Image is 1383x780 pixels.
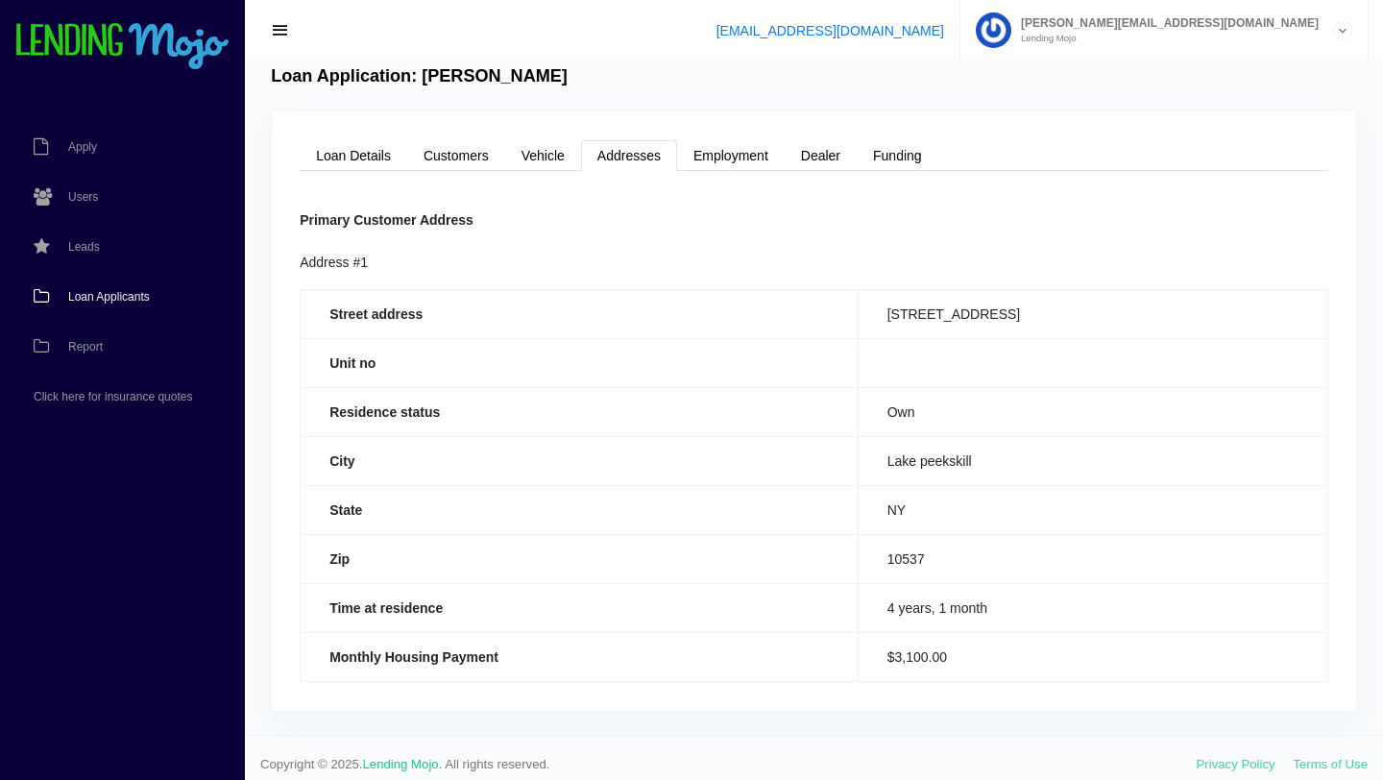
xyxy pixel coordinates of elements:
[407,140,505,171] a: Customers
[363,757,439,771] a: Lending Mojo
[300,140,407,171] a: Loan Details
[329,649,498,665] b: Monthly Housing Payment
[716,23,944,38] a: [EMAIL_ADDRESS][DOMAIN_NAME]
[858,485,1327,534] td: NY
[857,140,938,171] a: Funding
[68,191,98,203] span: Users
[858,632,1327,681] td: $3,100.00
[301,534,859,583] th: Zip
[300,252,1328,275] div: Address #1
[1011,17,1319,29] span: [PERSON_NAME][EMAIL_ADDRESS][DOMAIN_NAME]
[301,338,859,387] th: Unit no
[677,140,785,171] a: Employment
[68,241,100,253] span: Leads
[260,755,1197,774] span: Copyright © 2025. . All rights reserved.
[34,391,192,402] span: Click here for insurance quotes
[581,140,677,171] a: Addresses
[301,583,859,632] th: Time at residence
[14,23,230,71] img: logo-small.png
[505,140,581,171] a: Vehicle
[1197,757,1275,771] a: Privacy Policy
[976,12,1011,48] img: Profile image
[301,289,859,338] th: Street address
[271,66,568,87] h4: Loan Application: [PERSON_NAME]
[68,291,150,303] span: Loan Applicants
[858,387,1327,436] td: Own
[858,583,1327,632] td: 4 years, 1 month
[1293,757,1368,771] a: Terms of Use
[301,485,859,534] th: State
[858,436,1327,485] td: Lake peekskill
[858,289,1327,338] td: [STREET_ADDRESS]
[785,140,857,171] a: Dealer
[858,534,1327,583] td: 10537
[301,387,859,436] th: Residence status
[68,141,97,153] span: Apply
[68,341,103,353] span: Report
[301,436,859,485] th: City
[1011,34,1319,43] small: Lending Mojo
[300,209,1328,232] div: Primary Customer Address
